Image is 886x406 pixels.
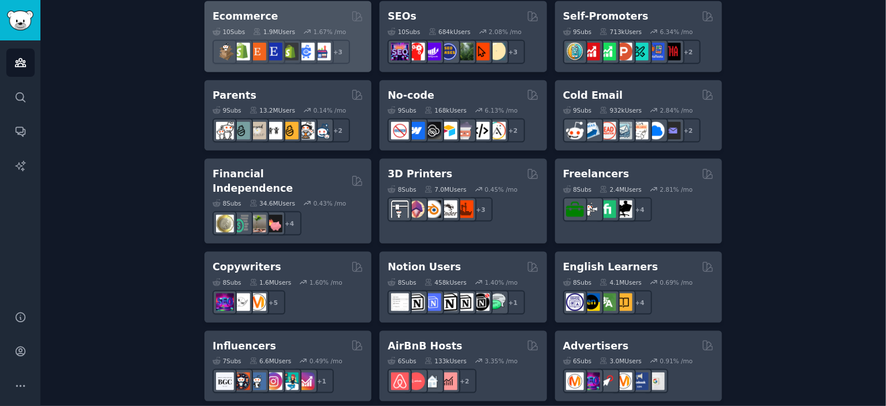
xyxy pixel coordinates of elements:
div: 3.0M Users [600,357,642,365]
img: GummySearch logo [7,10,33,31]
div: 7.0M Users [425,185,467,193]
img: UKPersonalFinance [216,215,234,233]
div: 1.60 % /mo [310,278,343,286]
img: nocode [391,122,409,140]
div: + 5 [261,290,285,315]
img: toddlers [265,122,282,140]
img: AirBnBInvesting [440,373,457,390]
img: SEO [582,373,600,390]
div: 0.43 % /mo [314,199,347,207]
h2: Self-Promoters [563,9,649,24]
img: AirBnBHosts [407,373,425,390]
div: 7 Sub s [213,357,241,365]
div: + 2 [676,118,701,143]
h2: 3D Printers [388,167,452,181]
div: + 1 [501,290,525,315]
img: alphaandbetausers [631,43,649,61]
div: 6.13 % /mo [485,106,518,114]
h2: Financial Independence [213,167,347,195]
img: Fiverr [598,200,616,218]
img: BestNotionTemplates [472,293,490,311]
img: sales [566,122,584,140]
div: + 2 [501,118,525,143]
img: SEO_cases [440,43,457,61]
img: language_exchange [598,293,616,311]
div: 3.35 % /mo [485,357,518,365]
div: + 2 [326,118,350,143]
div: 9 Sub s [388,106,416,114]
img: content_marketing [248,293,266,311]
h2: SEOs [388,9,416,24]
img: airbnb_hosts [391,373,409,390]
div: + 3 [326,40,350,64]
h2: Cold Email [563,88,623,103]
div: 2.4M Users [600,185,642,193]
div: 168k Users [425,106,467,114]
img: SEO [216,293,234,311]
div: 6.6M Users [250,357,292,365]
img: marketing [566,373,584,390]
img: NewParents [281,122,299,140]
h2: Ecommerce [213,9,278,24]
img: parentsofmultiples [297,122,315,140]
img: Adalo [488,122,506,140]
div: 0.69 % /mo [660,278,693,286]
img: Fire [248,215,266,233]
img: advertising [615,373,632,390]
img: ecommercemarketing [297,43,315,61]
div: + 4 [277,211,301,236]
img: selfpromotion [598,43,616,61]
img: B2BSaaS [647,122,665,140]
div: 1.67 % /mo [314,28,347,36]
img: Emailmarketing [582,122,600,140]
h2: Notion Users [388,260,461,274]
img: Instagram [248,373,266,390]
img: dropship [216,43,234,61]
img: 3Dmodeling [407,200,425,218]
div: 1.40 % /mo [485,278,518,286]
img: ender3 [440,200,457,218]
img: FreeNotionTemplates [423,293,441,311]
img: beyondthebump [248,122,266,140]
img: TestMyApp [663,43,681,61]
img: rentalproperties [423,373,441,390]
div: 8 Sub s [213,278,241,286]
img: shopify [232,43,250,61]
h2: Parents [213,88,256,103]
div: + 3 [501,40,525,64]
img: EmailOutreach [663,122,681,140]
div: 4.1M Users [600,278,642,286]
h2: English Learners [563,260,658,274]
div: 8 Sub s [388,185,416,193]
div: 8 Sub s [563,278,592,286]
div: + 3 [468,198,493,222]
img: socialmedia [232,373,250,390]
img: influencermarketing [281,373,299,390]
img: nocodelowcode [456,122,474,140]
div: 8 Sub s [213,199,241,207]
img: FixMyPrint [456,200,474,218]
img: Local_SEO [456,43,474,61]
div: + 4 [628,290,652,315]
img: languagelearning [566,293,584,311]
img: LeadGeneration [598,122,616,140]
img: coldemail [615,122,632,140]
img: NotionGeeks [440,293,457,311]
div: 932k Users [600,106,642,114]
img: b2b_sales [631,122,649,140]
img: freelance_forhire [582,200,600,218]
img: daddit [216,122,234,140]
div: 6 Sub s [563,357,592,365]
img: SEO_Digital_Marketing [391,43,409,61]
img: TechSEO [407,43,425,61]
div: 2.08 % /mo [489,28,522,36]
img: NotionPromote [488,293,506,311]
img: googleads [647,373,665,390]
div: 0.14 % /mo [314,106,347,114]
img: LearnEnglishOnReddit [615,293,632,311]
div: 684k Users [429,28,471,36]
img: InstagramGrowthTips [297,373,315,390]
div: 2.81 % /mo [660,185,693,193]
div: 34.6M Users [250,199,295,207]
img: Airtable [440,122,457,140]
